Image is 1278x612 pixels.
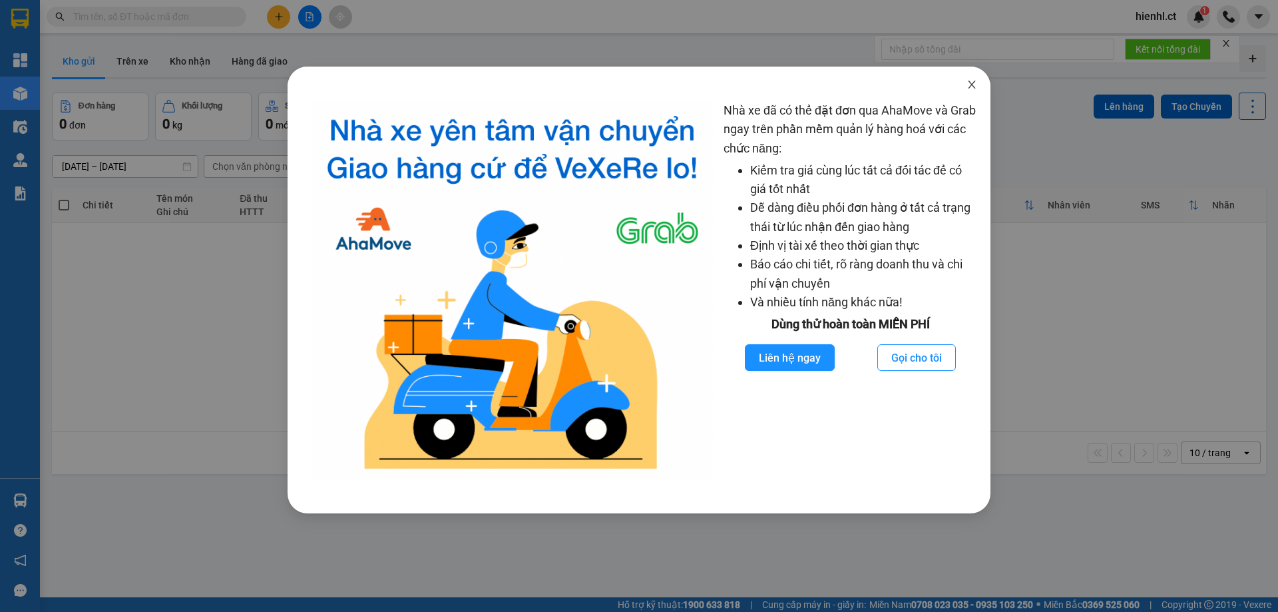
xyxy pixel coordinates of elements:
[312,101,713,480] img: logo
[724,101,977,480] div: Nhà xe đã có thể đặt đơn qua AhaMove và Grab ngay trên phần mềm quản lý hàng hoá với các chức năng:
[724,315,977,334] div: Dùng thử hoàn toàn MIỄN PHÍ
[750,255,977,293] li: Báo cáo chi tiết, rõ ràng doanh thu và chi phí vận chuyển
[891,350,942,366] span: Gọi cho tôi
[750,161,977,199] li: Kiểm tra giá cùng lúc tất cả đối tác để có giá tốt nhất
[953,67,990,104] button: Close
[759,350,821,366] span: Liên hệ ngay
[966,79,977,90] span: close
[750,236,977,255] li: Định vị tài xế theo thời gian thực
[750,293,977,312] li: Và nhiều tính năng khác nữa!
[745,344,835,371] button: Liên hệ ngay
[877,344,956,371] button: Gọi cho tôi
[750,198,977,236] li: Dễ dàng điều phối đơn hàng ở tất cả trạng thái từ lúc nhận đến giao hàng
